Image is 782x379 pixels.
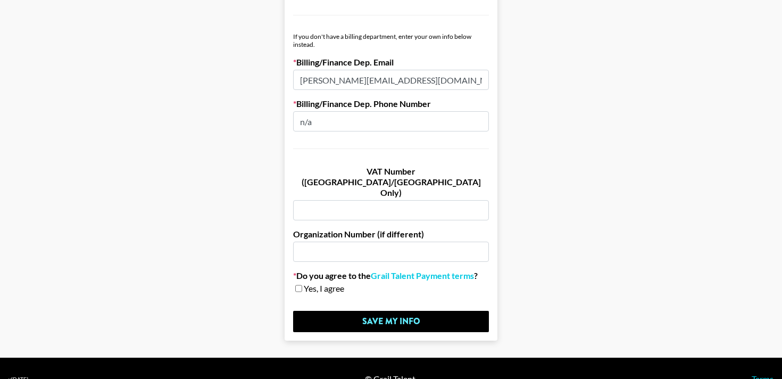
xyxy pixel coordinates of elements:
label: Billing/Finance Dep. Phone Number [293,98,489,109]
a: Grail Talent Payment terms [371,270,474,281]
label: Organization Number (if different) [293,229,489,240]
label: VAT Number ([GEOGRAPHIC_DATA]/[GEOGRAPHIC_DATA] Only) [293,166,489,198]
label: Billing/Finance Dep. Email [293,57,489,68]
div: If you don't have a billing department, enter your own info below instead. [293,32,489,48]
span: Yes, I agree [304,283,344,294]
input: Save My Info [293,311,489,332]
label: Do you agree to the ? [293,270,489,281]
